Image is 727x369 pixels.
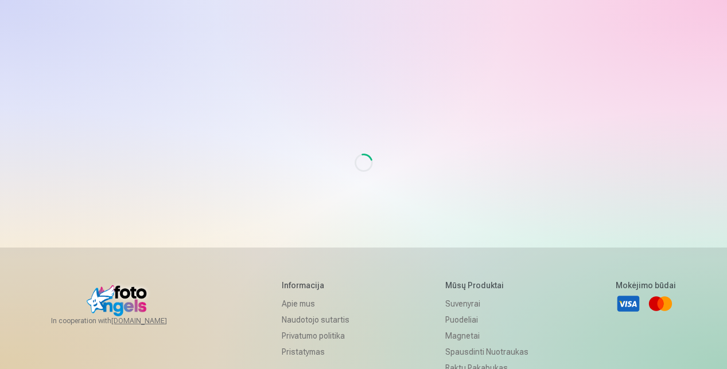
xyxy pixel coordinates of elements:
a: Visa [616,291,641,316]
a: Naudotojo sutartis [282,312,358,328]
a: Magnetai [445,328,528,344]
a: Mastercard [648,291,673,316]
a: Privatumo politika [282,328,358,344]
a: Pristatymas [282,344,358,360]
a: Suvenyrai [445,296,528,312]
h5: Mūsų produktai [445,280,528,291]
h5: Informacija [282,280,358,291]
h5: Mokėjimo būdai [616,280,676,291]
a: Puodeliai [445,312,528,328]
span: In cooperation with [51,316,195,325]
a: Spausdinti nuotraukas [445,344,528,360]
a: [DOMAIN_NAME] [111,316,195,325]
a: Apie mus [282,296,358,312]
